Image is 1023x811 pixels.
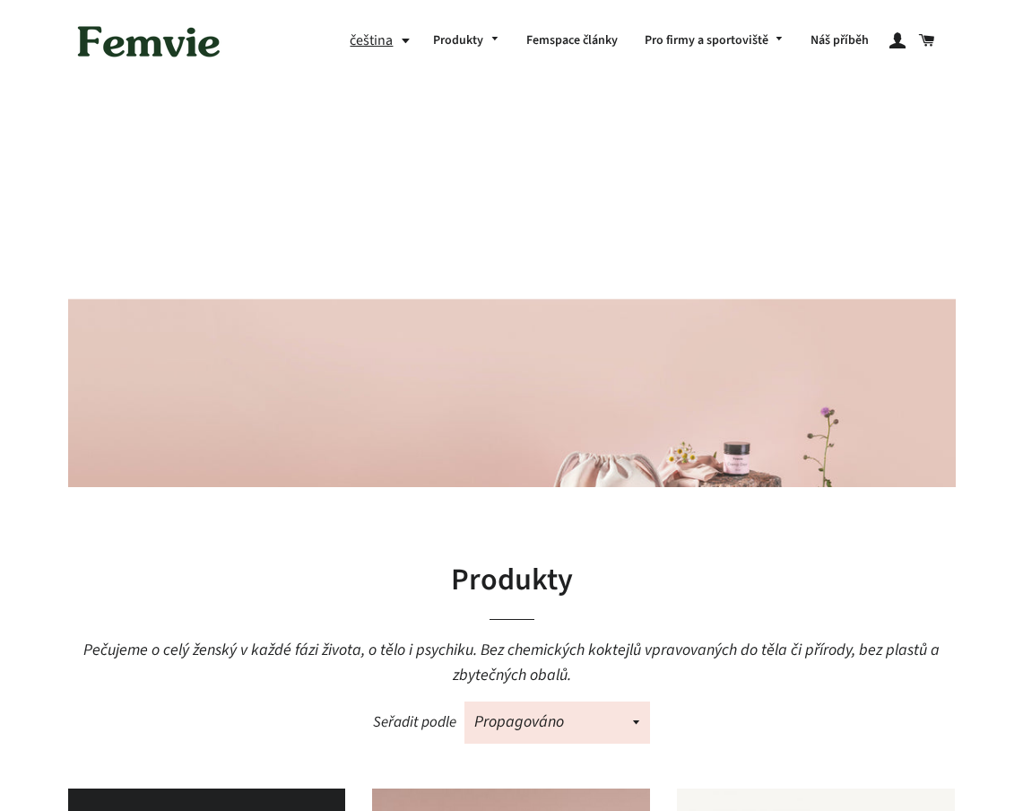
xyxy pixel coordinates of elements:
[797,18,882,65] a: Náš příběh
[68,299,956,692] img: Produkty
[350,29,420,53] button: čeština
[420,18,513,65] a: Produkty
[513,18,631,65] a: Femspace články
[68,13,230,69] img: Femvie
[68,559,956,602] h1: Produkty
[373,711,456,733] span: Seřadit podle
[631,18,798,65] a: Pro firmy a sportoviště
[83,639,940,686] span: Pečujeme o celý ženský v každé fázi života, o tělo i psychiku. Bez chemických koktejlů vpravovaný...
